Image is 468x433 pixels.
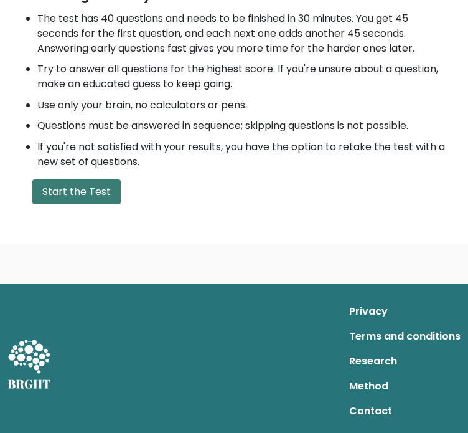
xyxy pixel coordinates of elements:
[32,179,121,204] button: Start the Test
[349,349,461,374] a: Research
[37,118,451,133] li: Questions must be answered in sequence; skipping questions is not possible.
[349,399,461,424] a: Contact
[349,324,461,349] a: Terms and conditions
[37,98,451,113] li: Use only your brain, no calculators or pens.
[37,11,451,56] li: The test has 40 questions and needs to be finished in 30 minutes. You get 45 seconds for the firs...
[37,62,451,92] li: Try to answer all questions for the highest score. If you're unsure about a question, make an edu...
[37,140,451,169] li: If you're not satisfied with your results, you have the option to retake the test with a new set ...
[349,299,461,324] a: Privacy
[349,374,461,399] a: Method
